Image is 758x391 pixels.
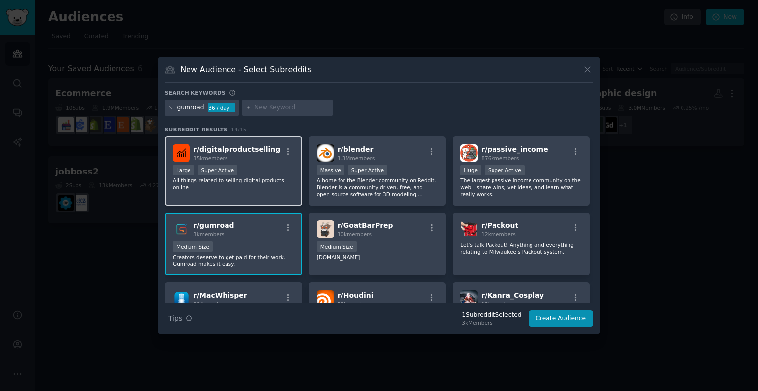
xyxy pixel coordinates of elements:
[481,155,519,161] span: 876k members
[481,301,515,307] span: 13k members
[485,165,525,175] div: Super Active
[460,144,478,162] img: passive_income
[181,64,312,75] h3: New Audience - Select Subreddits
[317,144,334,162] img: blender
[460,177,582,198] p: The largest passive income community on the web—share wins, vet ideas, and learn what really works.
[173,290,190,307] img: MacWhisper
[462,311,521,320] div: 1 Subreddit Selected
[460,290,478,307] img: Kanra_Cosplay
[173,177,294,191] p: All things related to selling digital products online
[460,220,478,238] img: Packout
[173,241,213,252] div: Medium Size
[317,165,344,175] div: Massive
[173,144,190,162] img: digitalproductselling
[317,254,438,261] p: [DOMAIN_NAME]
[198,165,238,175] div: Super Active
[165,126,227,133] span: Subreddit Results
[460,165,481,175] div: Huge
[338,221,393,229] span: r/ GoatBarPrep
[317,177,438,198] p: A home for the Blender community on Reddit. Blender is a community-driven, free, and open-source ...
[193,145,280,153] span: r/ digitalproductselling
[208,103,235,112] div: 36 / day
[193,155,227,161] span: 35k members
[177,103,204,112] div: gumroad
[460,241,582,255] p: Let's talk Packout! Anything and everything relating to Milwaukee's Packout system.
[462,319,521,326] div: 3k Members
[338,231,372,237] span: 10k members
[193,301,228,307] span: 894 members
[165,89,226,96] h3: Search keywords
[338,301,372,307] span: 58k members
[348,165,388,175] div: Super Active
[481,145,548,153] span: r/ passive_income
[168,313,182,324] span: Tips
[338,155,375,161] span: 1.3M members
[173,165,194,175] div: Large
[173,254,294,267] p: Creators deserve to get paid for their work. Gumroad makes it easy.
[173,220,190,238] img: gumroad
[231,127,247,132] span: 14 / 15
[338,145,374,153] span: r/ blender
[193,291,247,299] span: r/ MacWhisper
[165,310,196,327] button: Tips
[317,241,357,252] div: Medium Size
[481,291,544,299] span: r/ Kanra_Cosplay
[317,290,334,307] img: Houdini
[193,221,234,229] span: r/ gumroad
[193,231,225,237] span: 3k members
[338,291,374,299] span: r/ Houdini
[481,221,518,229] span: r/ Packout
[317,220,334,238] img: GoatBarPrep
[481,231,515,237] span: 12k members
[254,103,329,112] input: New Keyword
[529,310,594,327] button: Create Audience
